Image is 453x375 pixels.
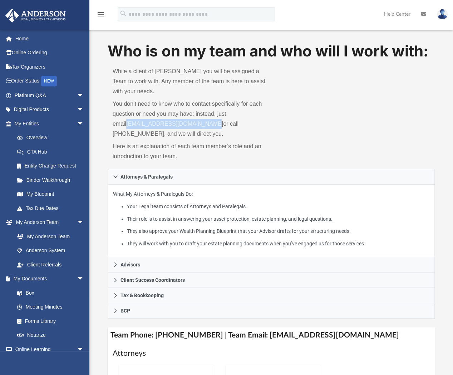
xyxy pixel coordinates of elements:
[10,187,91,201] a: My Blueprint
[108,327,435,343] h4: Team Phone: [PHONE_NUMBER] | Team Email: [EMAIL_ADDRESS][DOMAIN_NAME]
[120,174,173,179] span: Attorneys & Paralegals
[120,308,130,313] span: BCP
[127,227,429,236] li: They also approve your Wealth Planning Blueprint that your Advisor drafts for your structuring ne...
[10,300,91,314] a: Meeting Minutes
[97,14,105,19] a: menu
[77,102,91,117] span: arrow_drop_down
[10,201,95,215] a: Tax Due Dates
[113,348,430,359] h1: Attorneys
[10,244,91,258] a: Anderson System
[10,173,95,187] a: Binder Walkthrough
[5,46,95,60] a: Online Ordering
[10,159,95,173] a: Entity Change Request
[108,288,435,303] a: Tax & Bookkeeping
[5,342,91,356] a: Online Learningarrow_drop_down
[127,239,429,248] li: They will work with you to draft your estate planning documents when you’ve engaged us for those ...
[108,169,435,185] a: Attorneys & Paralegals
[5,31,95,46] a: Home
[10,314,88,328] a: Forms Library
[113,190,429,248] p: What My Attorneys & Paralegals Do:
[5,74,95,89] a: Order StatusNEW
[108,272,435,288] a: Client Success Coordinators
[127,202,429,211] li: Your Legal team consists of Attorneys and Paralegals.
[108,303,435,319] a: BCP
[10,145,95,159] a: CTA Hub
[77,88,91,103] span: arrow_drop_down
[5,60,95,74] a: Tax Organizers
[126,121,223,127] a: [EMAIL_ADDRESS][DOMAIN_NAME]
[5,272,91,286] a: My Documentsarrow_drop_down
[77,116,91,131] span: arrow_drop_down
[77,272,91,286] span: arrow_drop_down
[10,131,95,145] a: Overview
[5,215,91,230] a: My Anderson Teamarrow_drop_down
[119,10,127,17] i: search
[120,277,185,282] span: Client Success Coordinators
[3,9,68,22] img: Anderson Advisors Platinum Portal
[10,286,88,300] a: Box
[97,10,105,19] i: menu
[10,229,88,244] a: My Anderson Team
[10,257,91,272] a: Client Referrals
[120,293,164,298] span: Tax & Bookkeeping
[108,41,435,62] h1: Who is on my team and who will I work with:
[5,102,95,117] a: Digital Productsarrow_drop_down
[437,9,448,19] img: User Pic
[5,116,95,131] a: My Entitiesarrow_drop_down
[113,99,266,139] p: You don’t need to know who to contact specifically for each question or need you may have; instea...
[113,141,266,161] p: Here is an explanation of each team member’s role and an introduction to your team.
[10,328,91,342] a: Notarize
[41,76,57,86] div: NEW
[113,66,266,96] p: While a client of [PERSON_NAME] you will be assigned a Team to work with. Any member of the team ...
[108,257,435,272] a: Advisors
[127,215,429,224] li: Their role is to assist in answering your asset protection, estate planning, and legal questions.
[77,215,91,230] span: arrow_drop_down
[108,185,435,257] div: Attorneys & Paralegals
[77,342,91,357] span: arrow_drop_down
[120,262,140,267] span: Advisors
[5,88,95,102] a: Platinum Q&Aarrow_drop_down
